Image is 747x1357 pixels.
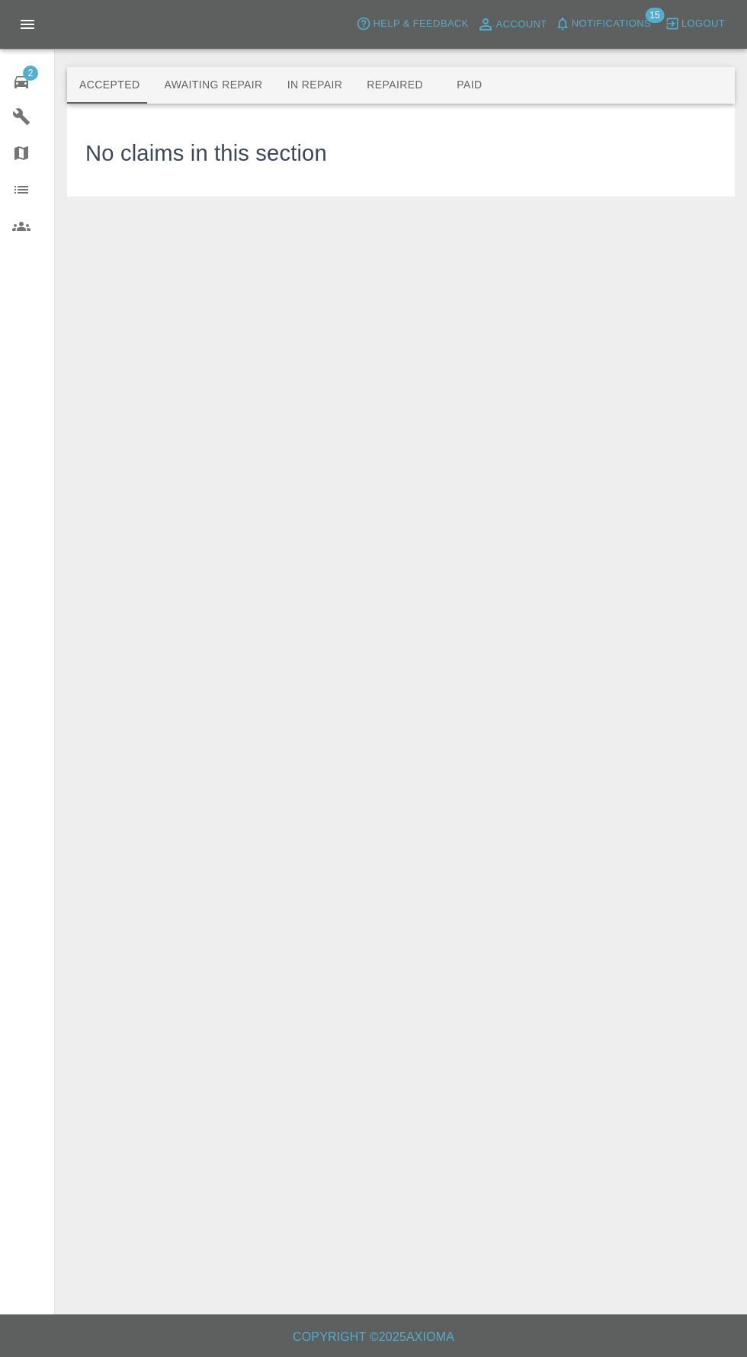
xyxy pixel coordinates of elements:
[572,15,651,33] span: Notifications
[551,12,655,36] button: Notifications
[275,67,355,104] button: In Repair
[67,67,152,104] button: Accepted
[9,6,46,43] button: Open drawer
[85,137,327,171] h3: No claims in this section
[23,66,38,81] span: 2
[473,12,551,37] a: Account
[496,16,547,34] span: Account
[354,67,435,104] button: Repaired
[352,12,472,36] button: Help & Feedback
[435,67,504,104] button: Paid
[12,1327,735,1348] h6: Copyright © 2025 Axioma
[373,15,468,33] span: Help & Feedback
[152,67,274,104] button: Awaiting Repair
[645,8,664,23] span: 15
[661,12,729,36] button: Logout
[681,15,725,33] span: Logout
